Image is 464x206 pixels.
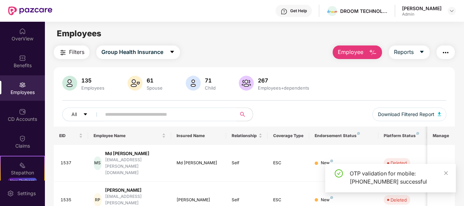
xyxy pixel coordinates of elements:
div: 1535 [61,197,83,203]
span: check-circle [335,169,343,177]
div: MS [94,156,101,170]
img: svg+xml;base64,PHN2ZyBpZD0iU2V0dGluZy0yMHgyMCIgeG1sbnM9Imh0dHA6Ly93d3cudzMub3JnLzIwMDAvc3ZnIiB3aW... [7,190,14,197]
div: 267 [256,77,311,84]
img: svg+xml;base64,PHN2ZyB4bWxucz0iaHR0cDovL3d3dy53My5vcmcvMjAwMC9zdmciIHhtbG5zOnhsaW5rPSJodHRwOi8vd3... [62,76,77,91]
span: Relationship [232,133,257,138]
span: EID [59,133,78,138]
th: EID [54,127,88,145]
button: Group Health Insurancecaret-down [96,45,180,59]
div: New [321,160,333,166]
img: svg+xml;base64,PHN2ZyB4bWxucz0iaHR0cDovL3d3dy53My5vcmcvMjAwMC9zdmciIHdpZHRoPSI4IiBoZWlnaHQ9IjgiIH... [357,132,360,135]
div: New Challenge [8,178,37,183]
div: Employees+dependents [256,85,311,91]
th: Manage [427,127,455,145]
button: Download Filtered Report [372,108,447,121]
img: svg+xml;base64,PHN2ZyBpZD0iQmVuZWZpdHMiIHhtbG5zPSJodHRwOi8vd3d3LnczLm9yZy8yMDAwL3N2ZyIgd2lkdGg9Ij... [19,55,26,61]
button: Reportscaret-down [389,45,430,59]
img: svg+xml;base64,PHN2ZyBpZD0iQ2xhaW0iIHhtbG5zPSJodHRwOi8vd3d3LnczLm9yZy8yMDAwL3N2ZyIgd2lkdGg9IjIwIi... [19,135,26,142]
div: ESC [273,160,304,166]
span: close [444,171,448,175]
div: 135 [80,77,106,84]
img: svg+xml;base64,PHN2ZyBpZD0iSG9tZSIgeG1sbnM9Imh0dHA6Ly93d3cudzMub3JnLzIwMDAvc3ZnIiB3aWR0aD0iMjAiIG... [19,28,26,35]
div: 61 [145,77,164,84]
img: svg+xml;base64,PHN2ZyB4bWxucz0iaHR0cDovL3d3dy53My5vcmcvMjAwMC9zdmciIHdpZHRoPSI4IiBoZWlnaHQ9IjgiIH... [416,132,419,135]
span: Employees [57,29,101,38]
button: Filters [54,45,89,59]
img: svg+xml;base64,PHN2ZyB4bWxucz0iaHR0cDovL3d3dy53My5vcmcvMjAwMC9zdmciIHdpZHRoPSIyNCIgaGVpZ2h0PSIyNC... [59,49,67,57]
div: Md [PERSON_NAME] [177,160,221,166]
button: Employee [333,45,382,59]
button: Allcaret-down [62,108,104,121]
div: DROOM TECHNOLOGY PRIVATE LIMITED [340,8,388,14]
div: Spouse [145,85,164,91]
div: [EMAIL_ADDRESS][PERSON_NAME][DOMAIN_NAME] [105,157,166,176]
img: svg+xml;base64,PHN2ZyBpZD0iRHJvcGRvd24tMzJ4MzIiIHhtbG5zPSJodHRwOi8vd3d3LnczLm9yZy8yMDAwL3N2ZyIgd2... [449,8,454,14]
div: [PERSON_NAME] [105,187,166,193]
span: Filters [69,48,84,56]
img: svg+xml;base64,PHN2ZyBpZD0iRW1wbG95ZWVzIiB4bWxucz0iaHR0cDovL3d3dy53My5vcmcvMjAwMC9zdmciIHdpZHRoPS... [19,81,26,88]
img: svg+xml;base64,PHN2ZyB4bWxucz0iaHR0cDovL3d3dy53My5vcmcvMjAwMC9zdmciIHdpZHRoPSIyNCIgaGVpZ2h0PSIyNC... [442,49,450,57]
div: ESC [273,197,304,203]
div: Self [232,197,262,203]
div: Deleted [391,160,407,166]
div: Self [232,160,262,166]
span: Employee Name [94,133,161,138]
div: [PERSON_NAME] [402,5,442,12]
span: caret-down [83,112,88,117]
div: Stepathon [1,169,44,176]
span: Group Health Insurance [101,48,163,56]
span: caret-down [419,49,425,55]
div: Child [203,85,217,91]
div: [PERSON_NAME] [177,197,221,203]
button: search [236,108,253,121]
th: Insured Name [171,127,227,145]
div: Md [PERSON_NAME] [105,150,166,157]
span: Reports [394,48,414,56]
div: Get Help [290,8,307,14]
img: svg+xml;base64,PHN2ZyB4bWxucz0iaHR0cDovL3d3dy53My5vcmcvMjAwMC9zdmciIHhtbG5zOnhsaW5rPSJodHRwOi8vd3... [239,76,254,91]
img: droom.png [327,10,337,13]
span: caret-down [169,49,175,55]
div: OTP validation for mobile: [PHONE_NUMBER] successful [350,169,448,186]
div: Settings [15,190,38,197]
img: svg+xml;base64,PHN2ZyB4bWxucz0iaHR0cDovL3d3dy53My5vcmcvMjAwMC9zdmciIHhtbG5zOnhsaW5rPSJodHRwOi8vd3... [438,112,441,116]
div: Endorsement Status [315,133,373,138]
th: Relationship [226,127,268,145]
img: New Pazcare Logo [8,6,52,15]
div: 71 [203,77,217,84]
img: svg+xml;base64,PHN2ZyB4bWxucz0iaHR0cDovL3d3dy53My5vcmcvMjAwMC9zdmciIHdpZHRoPSI4IiBoZWlnaHQ9IjgiIH... [330,160,333,162]
img: svg+xml;base64,PHN2ZyB4bWxucz0iaHR0cDovL3d3dy53My5vcmcvMjAwMC9zdmciIHhtbG5zOnhsaW5rPSJodHRwOi8vd3... [128,76,143,91]
div: Employees [80,85,106,91]
th: Coverage Type [268,127,309,145]
span: search [236,112,249,117]
div: Admin [402,12,442,17]
img: svg+xml;base64,PHN2ZyBpZD0iQ0RfQWNjb3VudHMiIGRhdGEtbmFtZT0iQ0QgQWNjb3VudHMiIHhtbG5zPSJodHRwOi8vd3... [19,108,26,115]
span: Download Filtered Report [378,111,434,118]
img: svg+xml;base64,PHN2ZyB4bWxucz0iaHR0cDovL3d3dy53My5vcmcvMjAwMC9zdmciIHhtbG5zOnhsaW5rPSJodHRwOi8vd3... [186,76,201,91]
img: svg+xml;base64,PHN2ZyBpZD0iSGVscC0zMngzMiIgeG1sbnM9Imh0dHA6Ly93d3cudzMub3JnLzIwMDAvc3ZnIiB3aWR0aD... [281,8,287,15]
img: svg+xml;base64,PHN2ZyB4bWxucz0iaHR0cDovL3d3dy53My5vcmcvMjAwMC9zdmciIHhtbG5zOnhsaW5rPSJodHRwOi8vd3... [369,49,377,57]
img: svg+xml;base64,PHN2ZyB4bWxucz0iaHR0cDovL3d3dy53My5vcmcvMjAwMC9zdmciIHdpZHRoPSIyMSIgaGVpZ2h0PSIyMC... [19,162,26,169]
div: Deleted [391,196,407,203]
div: 1537 [61,160,83,166]
span: Employee [338,48,363,56]
th: Employee Name [88,127,171,145]
div: Platform Status [384,133,421,138]
div: New [321,197,333,203]
span: All [71,111,77,118]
